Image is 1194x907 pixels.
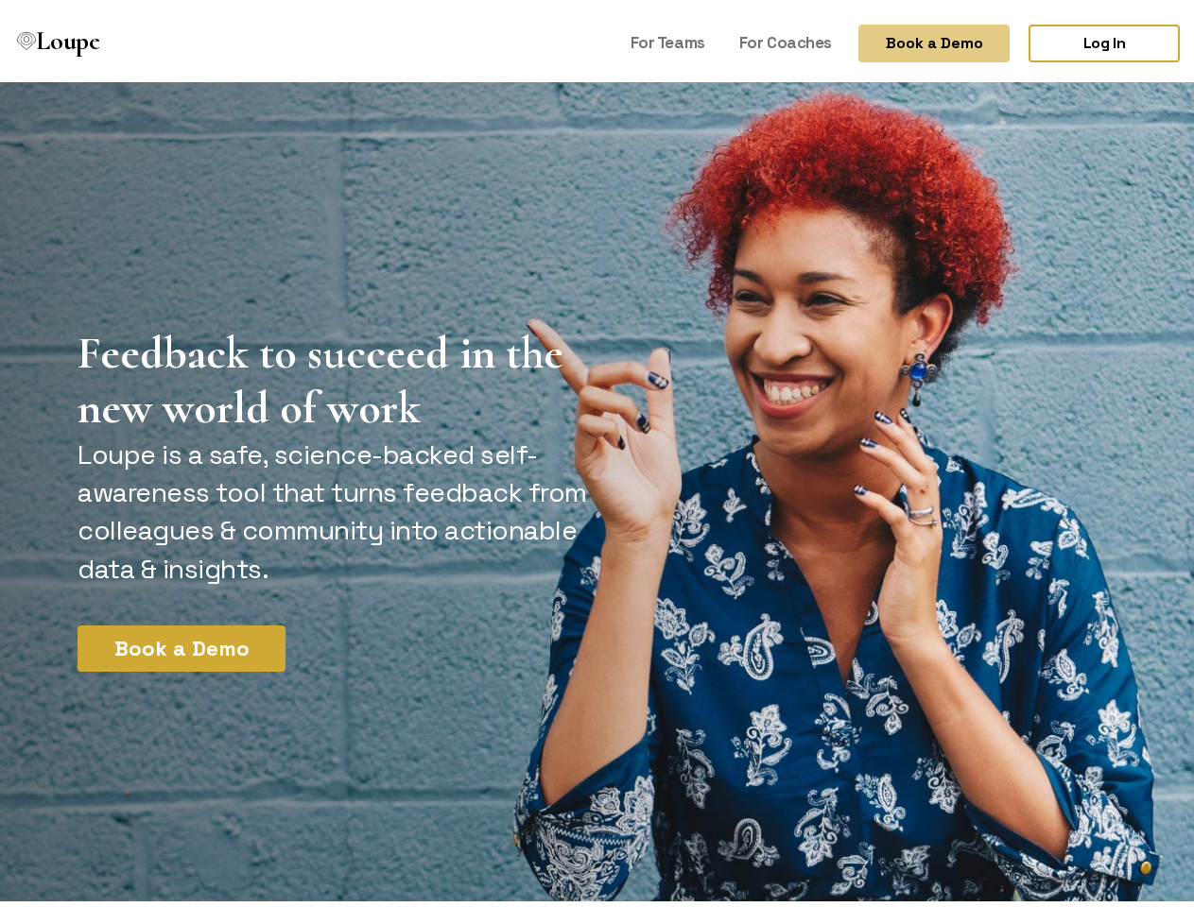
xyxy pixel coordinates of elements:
img: Loupe Logo [17,26,36,45]
h1: Feedback to succeed in the new world of work [78,320,594,430]
button: Book a Demo [858,19,1010,57]
a: Loupe [11,19,106,58]
a: For Coaches [732,19,839,55]
p: Loupe is a safe, science-backed self-awareness tool that turns feedback from colleagues & communi... [78,430,594,583]
a: Log In [1029,19,1180,57]
a: For Teams [623,19,713,55]
button: Book a Demo [78,620,286,666]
